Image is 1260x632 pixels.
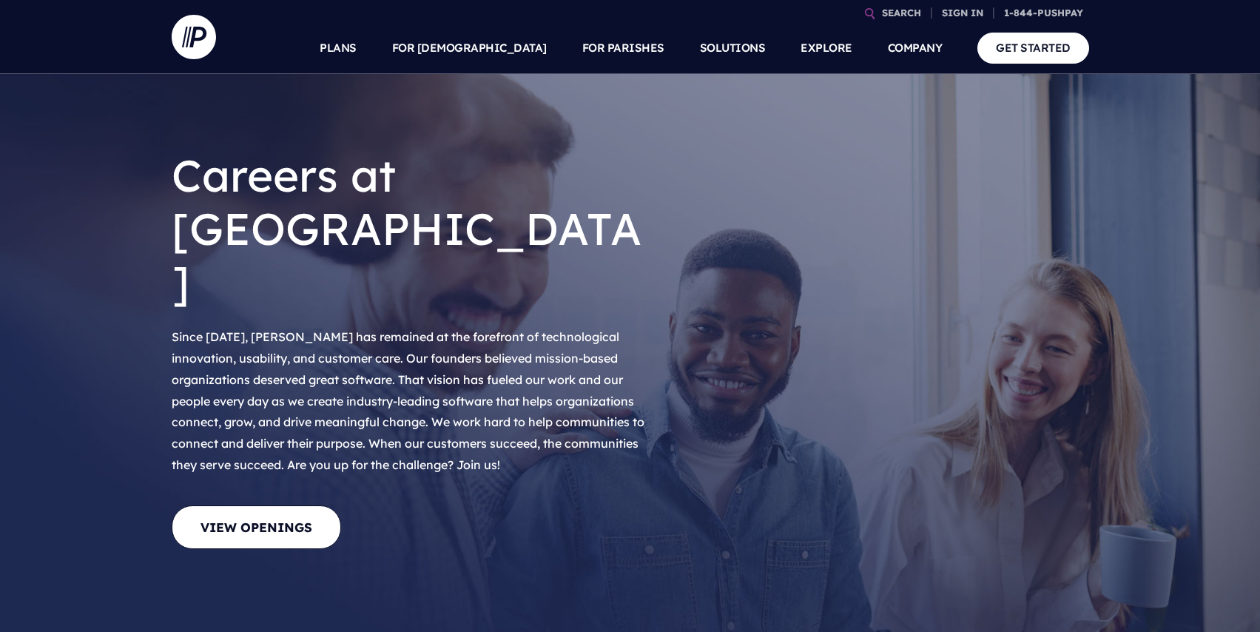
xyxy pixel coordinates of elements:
[172,137,653,320] h1: Careers at [GEOGRAPHIC_DATA]
[172,505,341,549] a: View Openings
[977,33,1089,63] a: GET STARTED
[582,22,664,74] a: FOR PARISHES
[392,22,547,74] a: FOR [DEMOGRAPHIC_DATA]
[172,329,644,472] span: Since [DATE], [PERSON_NAME] has remained at the forefront of technological innovation, usability,...
[700,22,766,74] a: SOLUTIONS
[801,22,852,74] a: EXPLORE
[320,22,357,74] a: PLANS
[888,22,943,74] a: COMPANY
